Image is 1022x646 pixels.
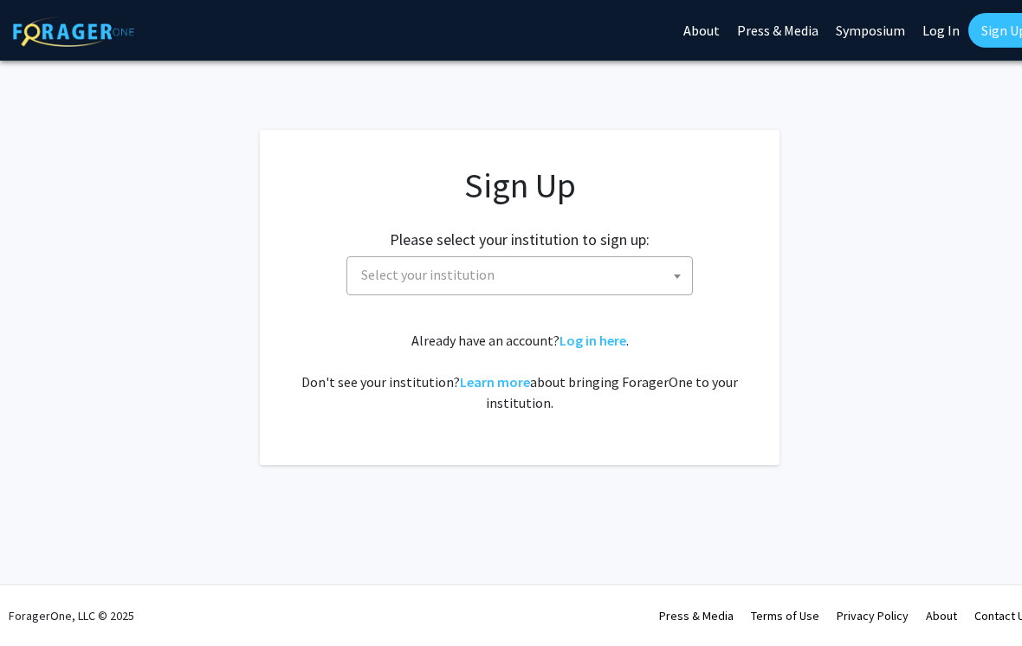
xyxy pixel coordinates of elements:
[13,16,134,47] img: ForagerOne Logo
[560,332,626,349] a: Log in here
[294,330,745,413] div: Already have an account? . Don't see your institution? about bringing ForagerOne to your institut...
[390,230,650,249] h2: Please select your institution to sign up:
[751,608,819,623] a: Terms of Use
[837,608,909,623] a: Privacy Policy
[659,608,734,623] a: Press & Media
[460,373,530,391] a: Learn more about bringing ForagerOne to your institution
[926,608,957,623] a: About
[9,585,134,646] div: ForagerOne, LLC © 2025
[354,257,692,293] span: Select your institution
[294,165,745,206] h1: Sign Up
[361,266,495,283] span: Select your institution
[346,256,693,295] span: Select your institution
